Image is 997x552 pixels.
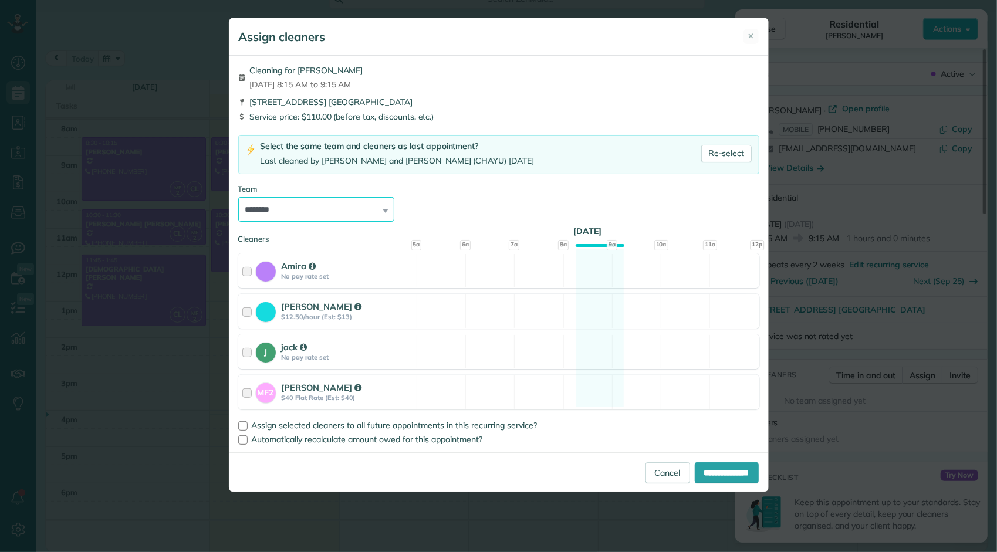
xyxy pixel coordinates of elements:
a: Re-select [701,145,752,162]
strong: No pay rate set [282,353,413,361]
span: [DATE] 8:15 AM to 9:15 AM [250,79,363,90]
div: Last cleaned by [PERSON_NAME] and [PERSON_NAME] (CHAYU) [DATE] [261,155,535,167]
strong: [PERSON_NAME] [282,382,361,393]
div: Service price: $110.00 (before tax, discounts, etc.) [238,111,759,123]
div: Select the same team and cleaners as last appointment? [261,140,535,153]
span: Automatically recalculate amount owed for this appointment? [252,434,483,445]
span: Cleaning for [PERSON_NAME] [250,65,363,76]
h5: Assign cleaners [239,29,326,45]
span: Assign selected cleaners to all future appointments in this recurring service? [252,420,538,431]
div: [STREET_ADDRESS] [GEOGRAPHIC_DATA] [238,96,759,108]
strong: J [256,343,276,358]
strong: [PERSON_NAME] [282,301,361,312]
strong: No pay rate set [282,272,413,280]
strong: $40 Flat Rate (Est: $40) [282,394,413,402]
div: Team [238,184,759,195]
strong: $12.50/hour (Est: $13) [282,313,413,321]
a: Cancel [645,462,690,483]
strong: jack [282,341,307,353]
img: lightning-bolt-icon-94e5364df696ac2de96d3a42b8a9ff6ba979493684c50e6bbbcda72601fa0d29.png [246,144,256,156]
div: Cleaners [238,233,759,237]
strong: MF2 [256,383,276,399]
span: ✕ [748,31,755,42]
strong: Amira [282,260,316,272]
